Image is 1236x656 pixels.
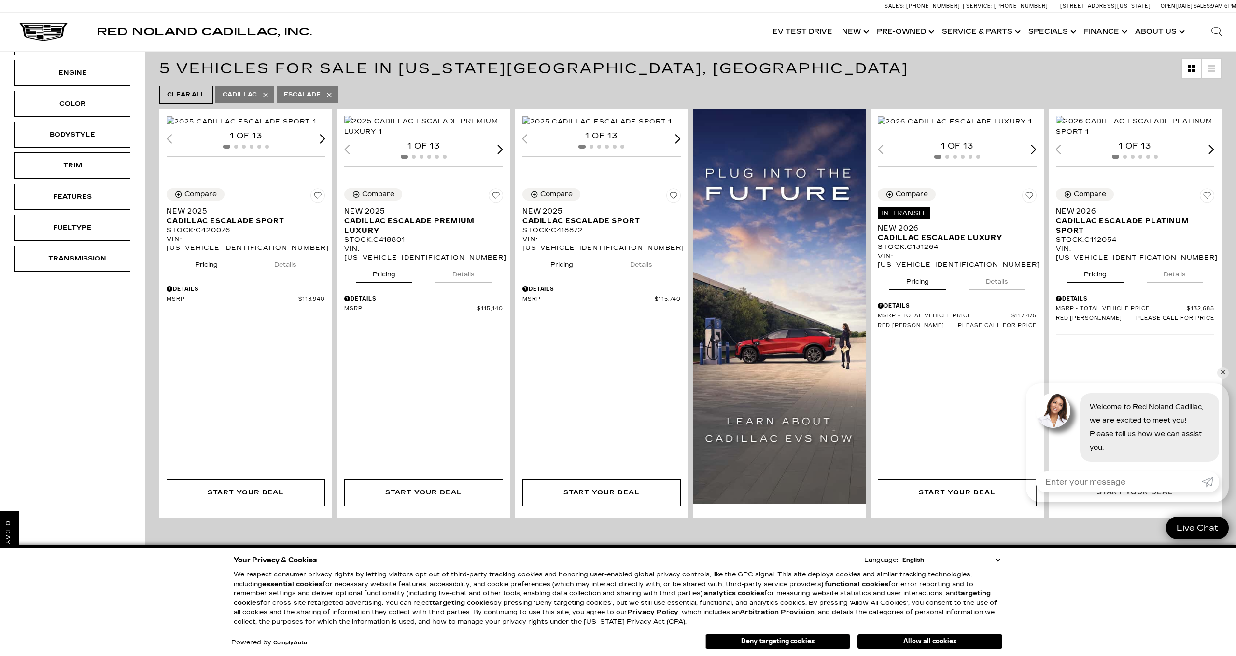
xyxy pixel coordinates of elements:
strong: targeting cookies [234,589,991,607]
div: 1 of 13 [344,141,503,151]
div: VIN: [US_VEHICLE_IDENTIFICATION_NUMBER] [878,252,1036,269]
a: New [837,13,872,51]
div: Start Your Deal [919,487,995,498]
div: VIN: [US_VEHICLE_IDENTIFICATION_NUMBER] [522,235,681,252]
a: New 2025Cadillac Escalade Sport [167,206,325,226]
button: Save Vehicle [666,188,681,206]
a: [STREET_ADDRESS][US_STATE] [1060,3,1151,9]
a: Finance [1079,13,1130,51]
button: pricing tab [889,269,946,290]
span: New 2026 [1056,206,1207,216]
div: 1 of 13 [1056,141,1214,151]
a: MSRP - Total Vehicle Price $132,685 [1056,305,1214,313]
div: Pricing Details - New 2025 Cadillac Escalade Premium Luxury [344,294,503,303]
a: MSRP $113,940 [167,296,325,303]
div: TransmissionTransmission [14,246,130,272]
div: VIN: [US_VEHICLE_IDENTIFICATION_NUMBER] [1056,245,1214,262]
div: Transmission [48,253,97,264]
div: Stock : C418801 [344,235,503,244]
div: Stock : C131264 [878,243,1036,251]
a: Sales: [PHONE_NUMBER] [885,3,963,9]
span: New 2025 [167,206,318,216]
div: FeaturesFeatures [14,184,130,210]
span: New 2025 [344,206,495,216]
img: 2026 Cadillac Escalade Luxury 1 [878,116,1032,127]
div: Start Your Deal [563,487,640,498]
button: pricing tab [178,252,235,273]
span: $117,475 [1011,313,1037,320]
div: Start Your Deal [878,479,1036,506]
span: Clear All [167,89,205,101]
span: Sales: [1194,3,1211,9]
button: Save Vehicle [1200,188,1214,206]
a: MSRP $115,140 [344,305,503,313]
span: New 2025 [522,206,674,216]
button: pricing tab [356,262,412,283]
span: $115,740 [655,296,681,303]
input: Enter your message [1036,471,1202,492]
span: Cadillac Escalade Sport [167,216,318,226]
button: Allow all cookies [857,634,1002,649]
img: Agent profile photo [1036,393,1070,428]
span: MSRP [522,296,655,303]
span: MSRP [344,305,477,313]
a: New 2025Cadillac Escalade Premium Luxury [344,206,503,235]
a: Service: [PHONE_NUMBER] [963,3,1051,9]
span: $113,940 [298,296,325,303]
span: [PHONE_NUMBER] [906,3,960,9]
div: ColorColor [14,91,130,117]
strong: essential cookies [262,580,323,588]
span: $132,685 [1187,305,1214,313]
span: 5 Vehicles for Sale in [US_STATE][GEOGRAPHIC_DATA], [GEOGRAPHIC_DATA] [159,60,909,77]
a: Red [PERSON_NAME] Please call for price [878,322,1036,329]
span: Cadillac [223,89,257,101]
strong: functional cookies [825,580,888,588]
div: Next slide [1031,145,1037,154]
span: Red [PERSON_NAME] [1056,315,1136,322]
div: EngineEngine [14,60,130,86]
span: MSRP [167,296,298,303]
div: Start Your Deal [344,479,503,506]
a: MSRP $115,740 [522,296,681,303]
button: details tab [435,262,492,283]
div: VIN: [US_VEHICLE_IDENTIFICATION_NUMBER] [167,235,325,252]
button: Compare Vehicle [878,188,936,201]
span: Escalade [284,89,321,101]
img: 2025 Cadillac Escalade Premium Luxury 1 [344,116,503,137]
div: Engine [48,68,97,78]
span: 9 AM-6 PM [1211,3,1236,9]
div: Pricing Details - New 2025 Cadillac Escalade Sport [167,285,325,293]
span: Please call for price [1136,315,1214,322]
div: Stock : C112054 [1056,235,1214,244]
strong: analytics cookies [704,589,764,597]
div: Next slide [497,145,503,154]
button: pricing tab [534,252,590,273]
div: Color [48,98,97,109]
a: Live Chat [1166,517,1229,539]
a: Privacy Policy [627,608,678,616]
span: Cadillac Escalade Luxury [878,233,1029,243]
a: New 2025Cadillac Escalade Sport [522,206,681,226]
div: Compare [184,190,217,199]
img: 2025 Cadillac Escalade Sport 1 [522,116,672,127]
div: 1 / 2 [522,116,681,127]
button: Compare Vehicle [344,188,402,201]
a: Submit [1202,471,1219,492]
button: Deny targeting cookies [705,634,850,649]
span: Service: [966,3,993,9]
button: Compare Vehicle [1056,188,1114,201]
div: 1 of 13 [167,131,325,141]
div: Language: [864,557,898,563]
span: Your Privacy & Cookies [234,553,317,567]
div: Pricing Details - New 2026 Cadillac Escalade Luxury [878,301,1036,310]
span: Cadillac Escalade Sport [522,216,674,226]
span: Cadillac Escalade Platinum Sport [1056,216,1207,235]
button: Compare Vehicle [522,188,580,201]
a: ComplyAuto [273,640,307,646]
a: Service & Parts [937,13,1024,51]
a: About Us [1130,13,1188,51]
div: VIN: [US_VEHICLE_IDENTIFICATION_NUMBER] [344,245,503,262]
button: Save Vehicle [310,188,325,206]
button: pricing tab [1067,262,1124,283]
